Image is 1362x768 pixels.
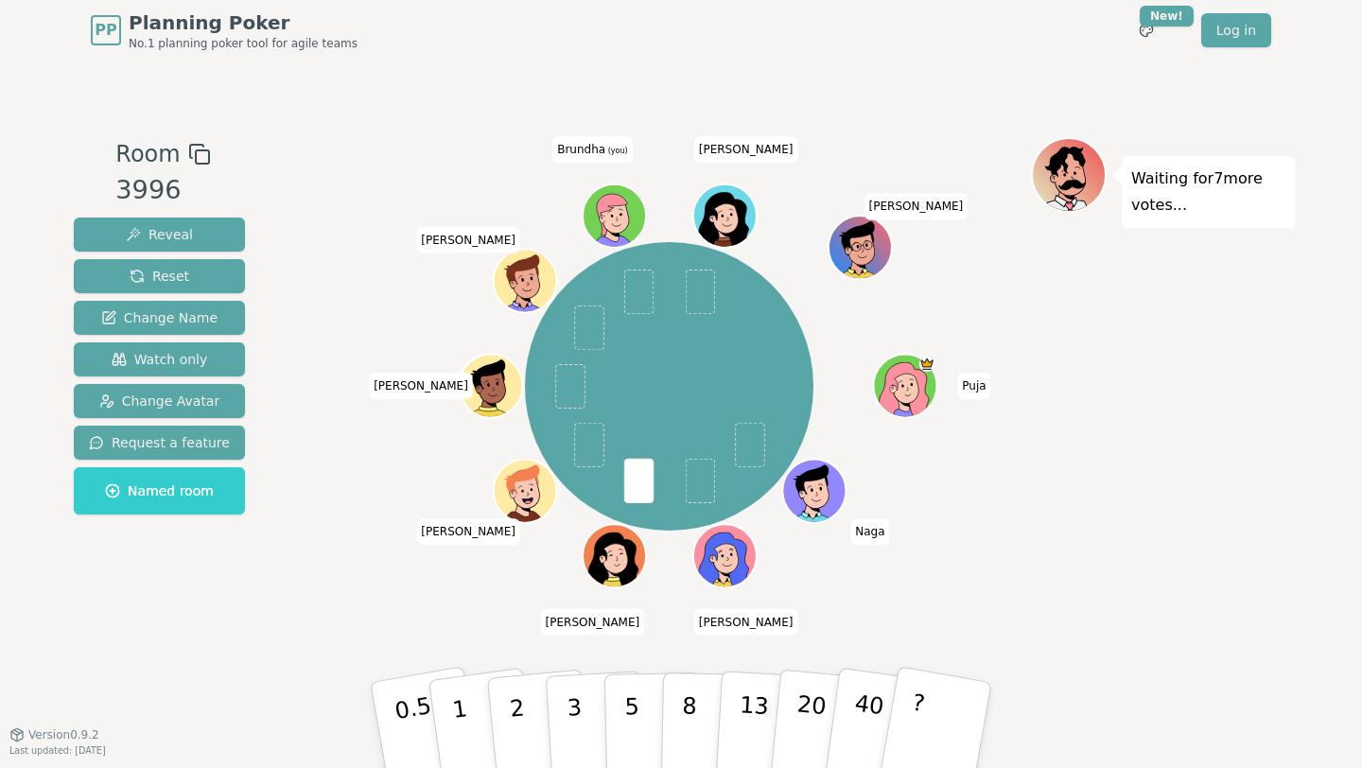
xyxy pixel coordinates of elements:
[1201,13,1271,47] a: Log in
[605,148,628,156] span: (you)
[552,137,632,164] span: Click to change your name
[1140,6,1194,26] div: New!
[850,519,889,546] span: Click to change your name
[918,357,934,373] span: Puja is the host
[129,9,358,36] span: Planning Poker
[864,194,969,220] span: Click to change your name
[1131,166,1286,218] p: Waiting for 7 more votes...
[91,9,358,51] a: PPPlanning PokerNo.1 planning poker tool for agile teams
[95,19,116,42] span: PP
[74,342,245,376] button: Watch only
[74,426,245,460] button: Request a feature
[957,373,990,399] span: Click to change your name
[115,171,210,210] div: 3996
[74,301,245,335] button: Change Name
[130,267,189,286] span: Reset
[99,392,220,410] span: Change Avatar
[112,350,208,369] span: Watch only
[89,433,230,452] span: Request a feature
[9,745,106,756] span: Last updated: [DATE]
[1129,13,1163,47] button: New!
[126,225,193,244] span: Reveal
[585,186,644,246] button: Click to change your avatar
[105,481,214,500] span: Named room
[416,227,520,253] span: Click to change your name
[74,218,245,252] button: Reveal
[694,609,798,636] span: Click to change your name
[129,36,358,51] span: No.1 planning poker tool for agile teams
[74,259,245,293] button: Reset
[115,137,180,171] span: Room
[101,308,218,327] span: Change Name
[74,384,245,418] button: Change Avatar
[416,519,520,546] span: Click to change your name
[369,373,473,399] span: Click to change your name
[694,137,798,164] span: Click to change your name
[28,727,99,742] span: Version 0.9.2
[541,609,645,636] span: Click to change your name
[9,727,99,742] button: Version0.9.2
[74,467,245,515] button: Named room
